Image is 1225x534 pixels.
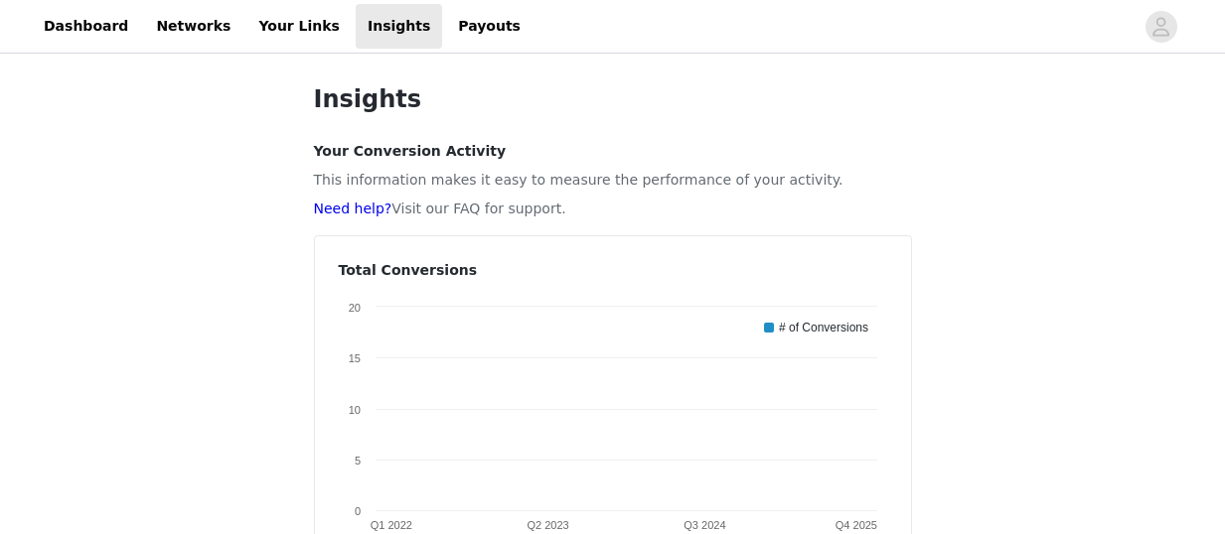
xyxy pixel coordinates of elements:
a: Dashboard [32,4,140,49]
h4: Your Conversion Activity [314,141,912,162]
a: Need help? [314,200,392,216]
text: 10 [348,404,360,416]
h4: Total Conversions [339,260,887,281]
text: # of Conversions [779,321,868,334]
a: Payouts [446,4,533,49]
text: Q2 2023 [527,519,568,531]
text: Q4 2025 [835,519,876,531]
a: Your Links [246,4,352,49]
text: 20 [348,302,360,314]
p: Visit our FAQ for support. [314,199,912,219]
a: Insights [356,4,442,49]
text: 0 [354,505,360,517]
text: Q3 2024 [684,519,725,531]
h1: Insights [314,81,912,117]
text: 15 [348,352,360,364]
a: Networks [144,4,242,49]
div: avatar [1151,11,1170,43]
text: Q1 2022 [370,519,411,531]
p: This information makes it easy to measure the performance of your activity. [314,170,912,191]
text: 5 [354,455,360,467]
